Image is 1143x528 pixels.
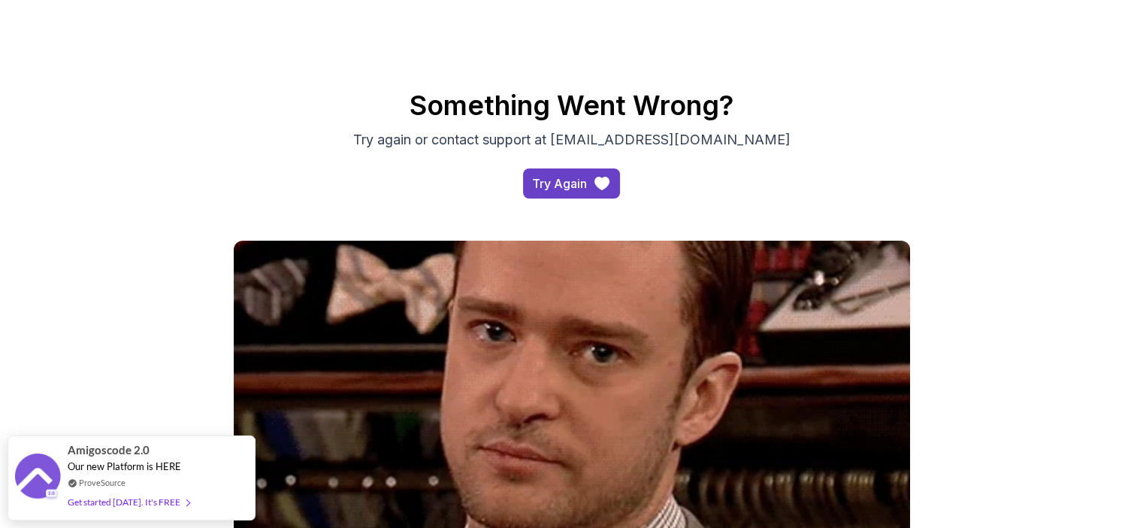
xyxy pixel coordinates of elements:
span: Amigoscode 2.0 [68,442,150,459]
div: Get started [DATE]. It's FREE [68,493,189,511]
div: Try Again [532,174,587,193]
button: Try Again [523,168,620,199]
h2: Something Went Wrong? [46,90,1098,120]
span: Our new Platform is HERE [68,460,181,472]
a: access-dashboard [523,168,620,199]
a: ProveSource [79,476,125,489]
p: Try again or contact support at [EMAIL_ADDRESS][DOMAIN_NAME] [319,129,824,150]
img: provesource social proof notification image [15,454,60,502]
